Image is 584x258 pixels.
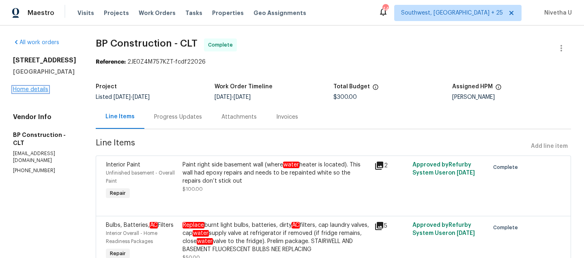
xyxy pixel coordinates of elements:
[234,94,251,100] span: [DATE]
[107,189,129,197] span: Repair
[13,113,76,121] h4: Vendor Info
[133,94,150,100] span: [DATE]
[106,171,175,183] span: Unfinished basement - Overall Paint
[182,221,369,254] div: burnt light bulbs, batteries, dirty filters, cap laundry valves, cap supply valve at refrigerator...
[139,9,176,17] span: Work Orders
[493,163,521,171] span: Complete
[13,131,76,147] h5: BP Construction - CLT
[96,139,528,154] span: Line Items
[493,224,521,232] span: Complete
[401,9,503,17] span: Southwest, [GEOGRAPHIC_DATA] + 25
[452,94,571,100] div: [PERSON_NAME]
[541,9,572,17] span: Nivetha U
[457,170,475,176] span: [DATE]
[292,222,300,228] em: AC
[253,9,306,17] span: Geo Assignments
[333,84,370,90] h5: Total Budget
[452,84,493,90] h5: Assigned HPM
[105,113,135,121] div: Line Items
[77,9,94,17] span: Visits
[182,161,369,185] div: Paint right side basement wall (where heater is located). This wall had epoxy repairs and needs t...
[28,9,54,17] span: Maestro
[208,41,236,49] span: Complete
[495,84,502,94] span: The hpm assigned to this work order.
[185,10,202,16] span: Tasks
[215,94,251,100] span: -
[13,87,48,92] a: Home details
[182,222,204,228] em: Replace
[412,222,475,236] span: Approved by Refurby System User on
[283,162,299,168] em: water
[382,5,388,13] div: 447
[106,162,140,168] span: Interior Paint
[221,113,257,121] div: Attachments
[333,94,357,100] span: $300.00
[106,231,157,244] span: Interior Overall - Home Readiness Packages
[276,113,298,121] div: Invoices
[457,230,475,236] span: [DATE]
[154,113,202,121] div: Progress Updates
[150,222,158,228] em: AC
[215,84,273,90] h5: Work Order Timeline
[96,84,117,90] h5: Project
[107,249,129,258] span: Repair
[13,40,59,45] a: All work orders
[197,238,213,245] em: water
[13,150,76,164] p: [EMAIL_ADDRESS][DOMAIN_NAME]
[96,59,126,65] b: Reference:
[372,84,379,94] span: The total cost of line items that have been proposed by Opendoor. This sum includes line items th...
[104,9,129,17] span: Projects
[13,68,76,76] h5: [GEOGRAPHIC_DATA]
[374,161,408,171] div: 2
[114,94,131,100] span: [DATE]
[13,167,76,174] p: [PHONE_NUMBER]
[114,94,150,100] span: -
[412,162,475,176] span: Approved by Refurby System User on
[96,38,198,48] span: BP Construction - CLT
[182,187,203,192] span: $100.00
[193,230,209,237] em: water
[96,94,150,100] span: Listed
[212,9,244,17] span: Properties
[106,222,174,228] span: Bulbs, Batteries, Filters
[96,58,571,66] div: 2JE0Z4M757KZT-fcdf22026
[374,221,408,231] div: 5
[215,94,232,100] span: [DATE]
[13,56,76,64] h2: [STREET_ADDRESS]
